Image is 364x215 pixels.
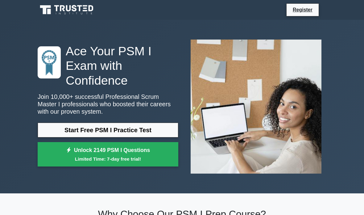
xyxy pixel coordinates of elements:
a: Unlock 2149 PSM I QuestionsLimited Time: 7-day free trial! [38,142,178,167]
p: Join 10,000+ successful Professional Scrum Master I professionals who boosted their careers with ... [38,93,178,115]
a: Start Free PSM I Practice Test [38,123,178,137]
a: Register [289,6,316,14]
h1: Ace Your PSM I Exam with Confidence [38,44,178,88]
small: Limited Time: 7-day free trial! [45,155,171,162]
